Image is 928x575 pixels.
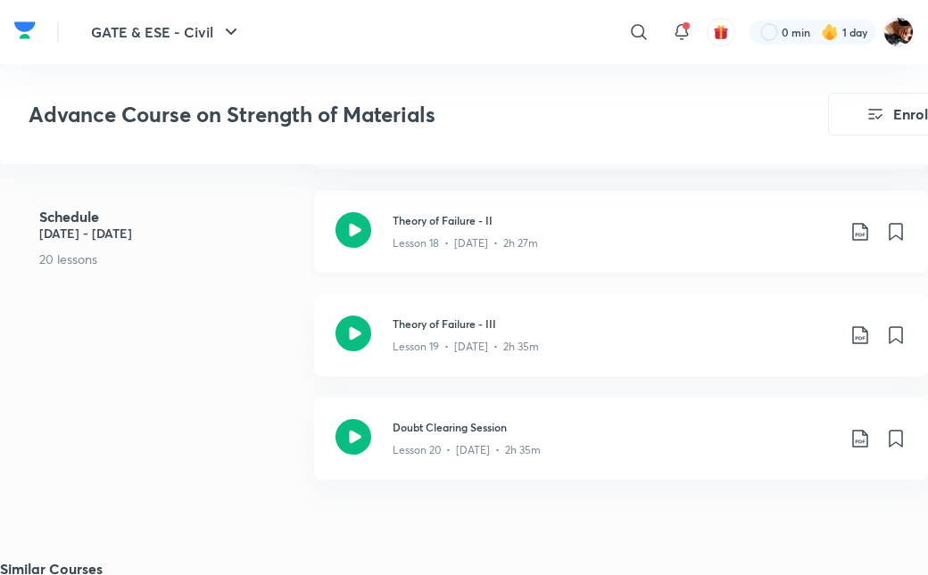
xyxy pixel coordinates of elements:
h3: Doubt Clearing Session [393,419,835,435]
a: Theory of Failure - IIILesson 19 • [DATE] • 2h 35m [314,294,928,398]
p: 20 lessons [39,250,300,268]
img: Company Logo [14,17,36,44]
button: avatar [707,18,735,46]
a: Theory of Failure - IILesson 18 • [DATE] • 2h 27m [314,191,928,294]
img: streak [821,23,839,41]
p: Lesson 19 • [DATE] • 2h 35m [393,339,539,355]
h3: Theory of Failure - III [393,316,835,332]
p: Lesson 18 • [DATE] • 2h 27m [393,235,538,251]
img: avatar [713,24,729,40]
h5: [DATE] - [DATE] [39,224,300,242]
img: Shatasree das [883,17,914,47]
button: GATE & ESE - Civil [80,14,253,50]
h4: Schedule [39,209,300,224]
h3: Advance Course on Strength of Materials [29,102,727,127]
p: Lesson 20 • [DATE] • 2h 35m [393,442,541,458]
a: Doubt Clearing SessionLesson 20 • [DATE] • 2h 35m [314,398,928,501]
a: Company Logo [14,17,36,48]
h3: Theory of Failure - II [393,212,835,228]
